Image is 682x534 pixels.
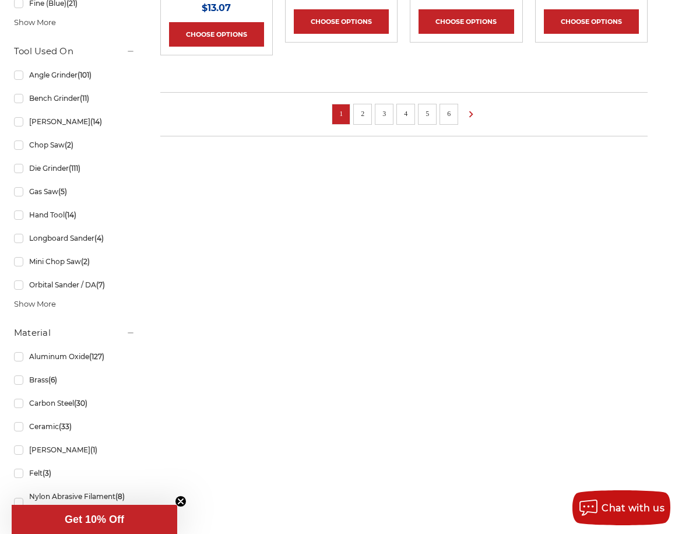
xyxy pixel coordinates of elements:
a: [PERSON_NAME] [14,440,135,460]
span: (2) [81,257,90,266]
a: Bench Grinder [14,88,135,108]
span: (8) [115,492,125,501]
span: (2) [65,140,73,149]
a: 3 [378,107,390,120]
span: (4) [94,234,104,243]
button: Chat with us [572,490,670,525]
h5: Tool Used On [14,44,135,58]
a: Choose Options [419,9,514,34]
span: (3) [43,469,51,477]
a: 1 [335,107,347,120]
span: (111) [69,164,80,173]
a: Gas Saw [14,181,135,202]
a: Angle Grinder [14,65,135,85]
a: Brass [14,370,135,390]
span: (127) [89,352,104,361]
a: Choose Options [544,9,639,34]
a: Longboard Sander [14,228,135,248]
span: Get 10% Off [65,514,124,525]
a: 4 [400,107,412,120]
a: Mini Chop Saw [14,251,135,272]
button: Close teaser [175,496,187,507]
span: (5) [58,187,67,196]
span: Show More [14,17,56,29]
a: [PERSON_NAME] [14,111,135,132]
a: Felt [14,463,135,483]
a: Orbital Sander / DA [14,275,135,295]
span: (14) [90,117,102,126]
a: 5 [421,107,433,120]
a: Aluminum Oxide [14,346,135,367]
h5: Material [14,326,135,340]
span: (33) [59,422,72,431]
span: (1) [90,445,97,454]
a: Chop Saw [14,135,135,155]
a: 6 [443,107,455,120]
span: (101) [78,71,92,79]
span: $13.07 [202,2,231,13]
span: (14) [65,210,76,219]
a: Die Grinder [14,158,135,178]
span: (30) [74,399,87,407]
a: Ceramic [14,416,135,437]
a: Hand Tool [14,205,135,225]
div: Get 10% OffClose teaser [12,505,177,534]
span: Chat with us [602,503,665,514]
a: Choose Options [169,22,264,47]
span: (11) [80,94,89,103]
span: (7) [96,280,105,289]
a: 2 [357,107,368,120]
a: Carbon Steel [14,393,135,413]
span: (6) [48,375,57,384]
span: Show More [14,298,56,310]
a: Nylon Abrasive Filament [14,486,135,519]
a: Choose Options [294,9,389,34]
